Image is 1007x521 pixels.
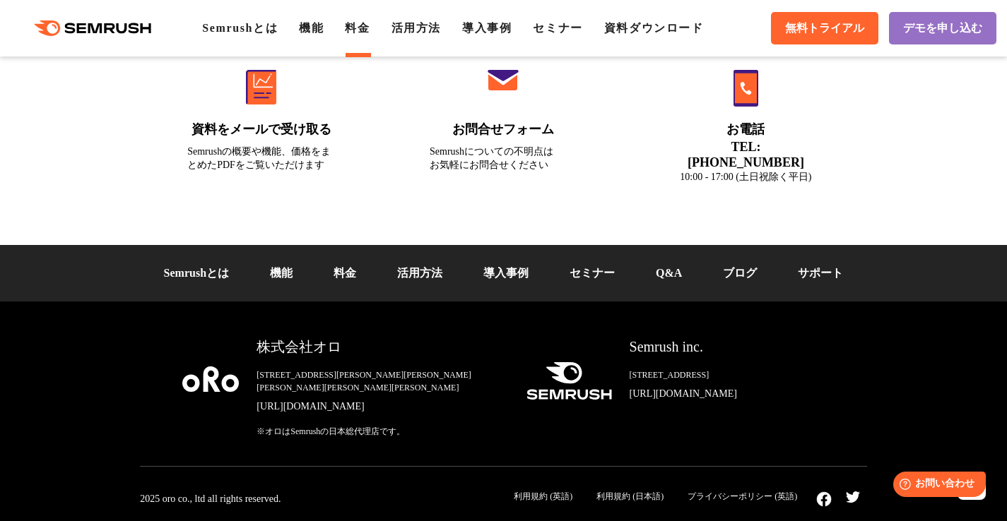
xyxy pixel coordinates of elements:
[270,267,293,279] a: 機能
[462,22,512,34] a: 導入事例
[400,40,607,201] a: お問合せフォーム Semrushについての不明点はお気軽にお問合せください
[672,139,820,170] div: TEL: [PHONE_NUMBER]
[187,145,335,172] div: Semrushの概要や機能、価格をまとめたPDFをご覧いただけます
[164,267,229,279] a: Semrushとは
[672,170,820,184] div: 10:00 - 17:00 (土日祝除く平日)
[630,369,825,381] div: [STREET_ADDRESS]
[630,337,825,357] div: Semrush inc.
[604,22,704,34] a: 資料ダウンロード
[140,493,281,505] div: 2025 oro co., ltd all rights reserved.
[483,267,529,279] a: 導入事例
[334,267,356,279] a: 料金
[656,267,682,279] a: Q&A
[299,22,324,34] a: 機能
[514,491,572,501] a: 利用規約 (英語)
[345,22,370,34] a: 料金
[187,121,335,138] div: 資料をメールで受け取る
[570,267,615,279] a: セミナー
[723,267,757,279] a: ブログ
[202,22,278,34] a: Semrushとは
[430,145,577,172] div: Semrushについての不明点は お気軽にお問合せください
[816,491,832,507] img: facebook
[158,40,365,201] a: 資料をメールで受け取る Semrushの概要や機能、価格をまとめたPDFをご覧いただけます
[596,491,664,501] a: 利用規約 (日本語)
[881,466,991,505] iframe: Help widget launcher
[533,22,582,34] a: セミナー
[889,12,996,44] a: デモを申し込む
[672,121,820,138] div: お電話
[846,491,860,503] img: twitter
[257,337,503,357] div: 株式会社オロ
[798,267,843,279] a: サポート
[257,425,503,438] div: ※オロはSemrushの日本総代理店です。
[182,366,239,392] img: oro company
[630,387,825,401] a: [URL][DOMAIN_NAME]
[397,267,442,279] a: 活用方法
[688,491,797,501] a: プライバシーポリシー (英語)
[785,21,864,36] span: 無料トライアル
[257,369,503,394] div: [STREET_ADDRESS][PERSON_NAME][PERSON_NAME][PERSON_NAME][PERSON_NAME][PERSON_NAME]
[903,21,982,36] span: デモを申し込む
[391,22,441,34] a: 活用方法
[257,400,503,414] a: [URL][DOMAIN_NAME]
[771,12,878,44] a: 無料トライアル
[430,121,577,138] div: お問合せフォーム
